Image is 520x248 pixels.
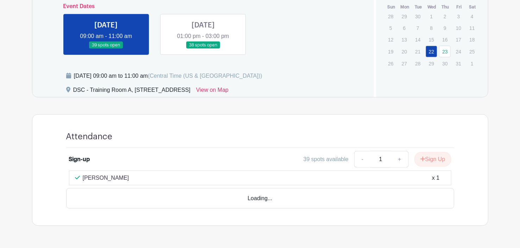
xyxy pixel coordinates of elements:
[453,23,464,33] p: 10
[439,4,452,11] th: Thu
[453,58,464,69] p: 31
[354,151,370,168] a: -
[74,72,262,80] div: [DATE] 09:00 am to 11:00 am
[453,46,464,57] p: 24
[466,11,478,22] p: 4
[426,46,437,57] a: 22
[439,58,451,69] p: 30
[425,4,439,11] th: Wed
[453,34,464,45] p: 17
[439,23,451,33] p: 9
[385,23,396,33] p: 5
[466,46,478,57] p: 25
[426,58,437,69] p: 29
[452,4,466,11] th: Fri
[399,11,410,22] p: 29
[426,34,437,45] p: 15
[391,151,408,168] a: +
[414,152,451,167] button: Sign Up
[439,46,451,57] a: 23
[83,174,129,182] p: [PERSON_NAME]
[439,11,451,22] p: 2
[303,155,349,164] div: 39 spots available
[466,23,478,33] p: 11
[412,46,424,57] p: 21
[439,34,451,45] p: 16
[426,23,437,33] p: 8
[73,86,190,97] div: DSC - Training Room A, [STREET_ADDRESS]
[453,11,464,22] p: 3
[412,34,424,45] p: 14
[385,46,396,57] p: 19
[385,11,396,22] p: 28
[58,3,349,10] h6: Event Dates
[398,4,412,11] th: Mon
[466,58,478,69] p: 1
[412,58,424,69] p: 28
[66,132,113,142] h4: Attendance
[412,4,425,11] th: Tue
[466,34,478,45] p: 18
[385,58,396,69] p: 26
[466,4,480,11] th: Sat
[399,58,410,69] p: 27
[384,4,398,11] th: Sun
[426,11,437,22] p: 1
[196,86,228,97] a: View on Map
[412,11,424,22] p: 30
[69,155,90,164] div: Sign-up
[399,46,410,57] p: 20
[385,34,396,45] p: 12
[66,188,454,209] div: Loading...
[432,174,439,182] div: x 1
[399,34,410,45] p: 13
[148,73,262,79] span: (Central Time (US & [GEOGRAPHIC_DATA]))
[399,23,410,33] p: 6
[412,23,424,33] p: 7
